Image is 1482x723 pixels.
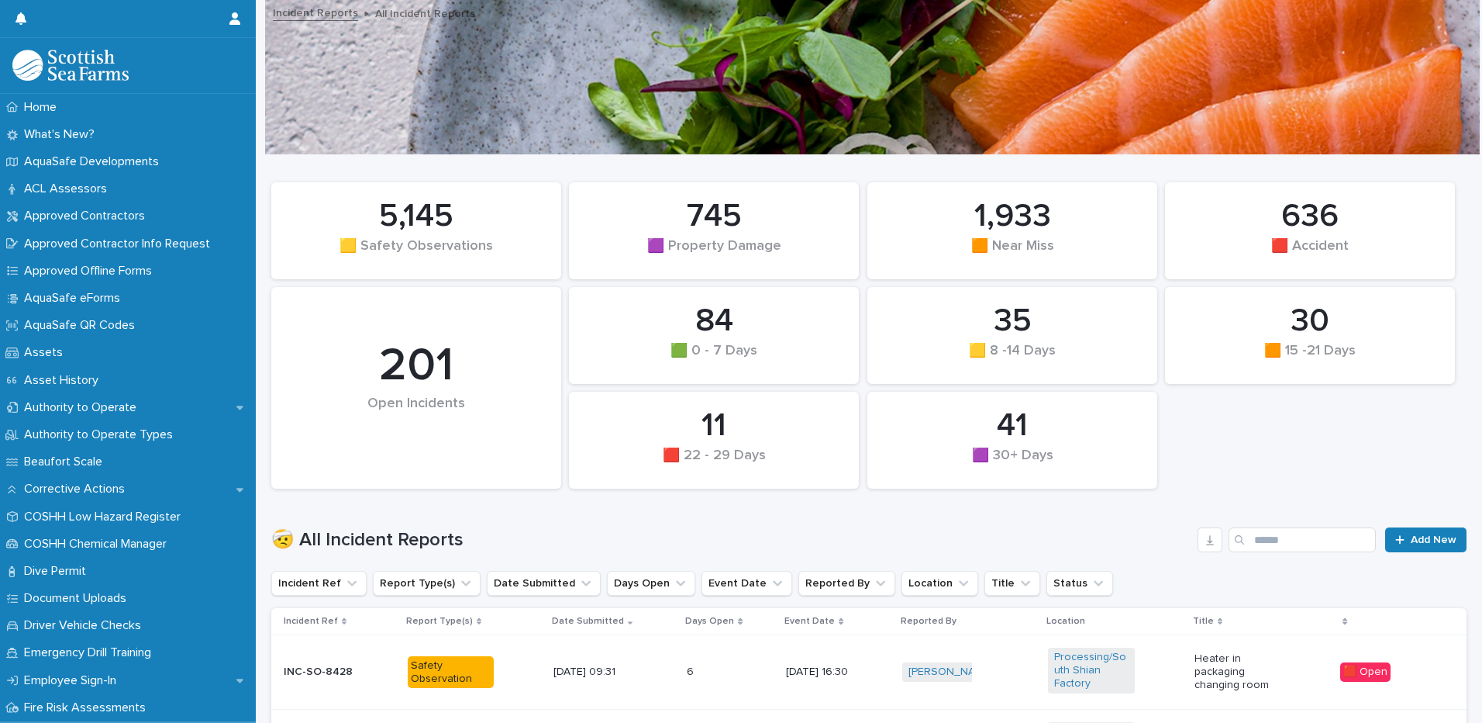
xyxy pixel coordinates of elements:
p: ACL Assessors [18,182,119,196]
button: Reported By [798,571,895,596]
div: 🟩 0 - 7 Days [595,343,832,375]
div: 5,145 [298,197,535,236]
div: 🟥 Accident [1191,238,1429,271]
div: 🟨 8 -14 Days [894,343,1131,375]
p: Authority to Operate Types [18,427,185,442]
p: Heater in packaging changing room [1194,652,1280,691]
p: Asset History [18,373,111,388]
p: INC-SO-8428 [284,666,370,679]
div: 35 [894,302,1131,341]
p: 6 [687,662,697,679]
button: Location [901,571,978,596]
p: Emergency Drill Training [18,645,164,660]
button: Date Submitted [487,571,601,596]
p: Incident Ref [284,613,338,630]
div: 🟥 Open [1340,662,1391,682]
p: Location [1046,613,1085,630]
button: Incident Ref [271,571,367,596]
div: 201 [298,338,535,394]
p: Fire Risk Assessments [18,701,158,715]
p: Authority to Operate [18,400,149,415]
p: COSHH Chemical Manager [18,537,179,552]
p: Event Date [784,613,835,630]
div: 🟥 22 - 29 Days [595,448,832,480]
p: Title [1193,613,1214,630]
p: Driver Vehicle Checks [18,618,153,633]
p: Approved Contractors [18,209,157,223]
a: Add New [1385,528,1466,552]
p: Employee Sign-In [18,673,129,688]
p: Date Submitted [552,613,624,630]
div: 11 [595,406,832,445]
div: Safety Observation [408,656,494,689]
p: Reported By [901,613,956,630]
div: 41 [894,406,1131,445]
tr: INC-SO-8428Safety Observation[DATE] 09:3166 [DATE] 16:30[PERSON_NAME] Processing/South Shian Fact... [271,635,1466,709]
a: [PERSON_NAME] [908,666,993,679]
div: 🟧 Near Miss [894,238,1131,271]
button: Status [1046,571,1113,596]
div: 🟧 15 -21 Days [1191,343,1429,375]
div: Open Incidents [298,396,535,445]
div: 84 [595,302,832,341]
p: All Incident Reports [375,4,475,21]
div: 30 [1191,302,1429,341]
img: bPIBxiqnSb2ggTQWdOVV [12,50,129,81]
p: AquaSafe eForms [18,291,133,306]
a: Incident Reports [273,3,358,21]
a: Processing/South Shian Factory [1054,651,1128,690]
p: Corrective Actions [18,482,137,496]
div: 636 [1191,197,1429,236]
p: Approved Offline Forms [18,264,164,278]
span: Add New [1411,534,1456,545]
button: Title [984,571,1040,596]
p: [DATE] 16:30 [786,666,872,679]
div: 🟪 30+ Days [894,448,1131,480]
h1: 🤕 All Incident Reports [271,529,1191,552]
div: 745 [595,197,832,236]
p: AquaSafe QR Codes [18,318,147,333]
p: Approved Contractor Info Request [18,237,222,251]
div: 🟪 Property Damage [595,238,832,271]
button: Days Open [607,571,695,596]
button: Event Date [701,571,792,596]
button: Report Type(s) [373,571,481,596]
p: Document Uploads [18,591,139,606]
p: AquaSafe Developments [18,154,171,169]
p: Assets [18,345,75,360]
div: 1,933 [894,197,1131,236]
p: What's New? [18,127,107,142]
p: Days Open [685,613,734,630]
div: 🟨 Safety Observations [298,238,535,271]
p: Dive Permit [18,564,98,579]
p: Report Type(s) [406,613,473,630]
input: Search [1229,528,1376,552]
p: Home [18,100,69,115]
p: COSHH Low Hazard Register [18,510,193,524]
p: [DATE] 09:31 [553,666,639,679]
p: Beaufort Scale [18,455,115,469]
